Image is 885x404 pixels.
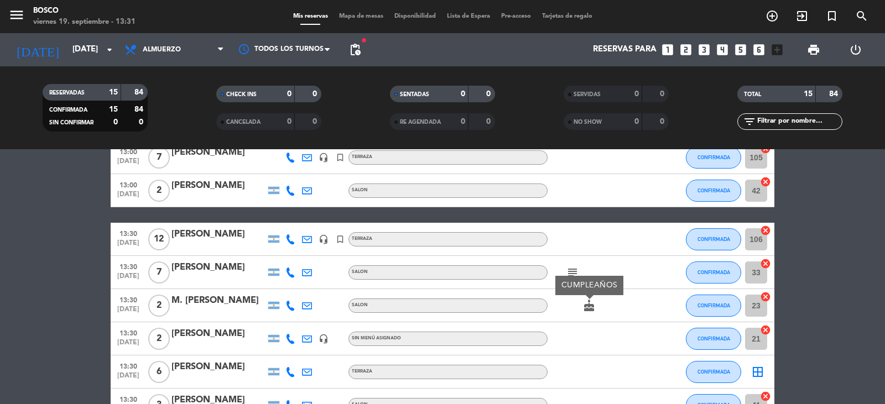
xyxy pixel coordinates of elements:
[352,188,368,192] span: SALON
[566,266,579,279] i: subject
[752,43,766,57] i: looks_6
[171,360,265,374] div: [PERSON_NAME]
[114,158,142,170] span: [DATE]
[697,369,730,375] span: CONFIRMADA
[171,260,265,275] div: [PERSON_NAME]
[8,7,25,27] button: menu
[849,43,862,56] i: power_settings_new
[760,324,771,335] i: cancel
[825,9,839,23] i: turned_in_not
[114,326,142,339] span: 13:30
[134,106,145,113] strong: 84
[226,119,261,125] span: CANCELADA
[770,43,784,57] i: add_box
[139,118,145,126] strong: 0
[114,339,142,351] span: [DATE]
[804,90,813,98] strong: 15
[143,46,181,54] span: Almuerzo
[486,90,493,98] strong: 0
[634,90,639,98] strong: 0
[766,9,779,23] i: add_circle_outline
[574,119,602,125] span: NO SHOW
[114,260,142,272] span: 13:30
[226,92,257,97] span: CHECK INS
[679,43,693,57] i: looks_two
[114,293,142,306] span: 13:30
[114,191,142,203] span: [DATE]
[109,88,118,96] strong: 15
[114,145,142,158] span: 13:00
[756,116,842,128] input: Filtrar por nombre...
[760,291,771,302] i: cancel
[660,118,667,125] strong: 0
[109,106,118,113] strong: 15
[574,92,601,97] span: SERVIDAS
[760,176,771,187] i: cancel
[697,236,730,242] span: CONFIRMADA
[686,328,741,350] button: CONFIRMADA
[582,299,596,312] i: cake
[733,43,748,57] i: looks_5
[114,239,142,252] span: [DATE]
[660,43,675,57] i: looks_one
[760,258,771,269] i: cancel
[461,118,465,125] strong: 0
[171,145,265,160] div: [PERSON_NAME]
[352,270,368,274] span: SALON
[148,228,170,250] span: 12
[537,13,598,19] span: Tarjetas de regalo
[8,38,67,62] i: [DATE]
[829,90,840,98] strong: 84
[352,155,372,159] span: TERRAZA
[593,45,657,55] span: Reservas para
[319,334,329,344] i: headset_mic
[171,293,265,308] div: M. [PERSON_NAME]
[660,90,667,98] strong: 0
[352,336,401,340] span: Sin menú asignado
[697,187,730,193] span: CONFIRMADA
[389,13,441,19] span: Disponibilidad
[461,90,465,98] strong: 0
[400,92,429,97] span: SENTADAS
[441,13,496,19] span: Lista de Espera
[697,335,730,342] span: CONFIRMADA
[335,153,345,162] i: turned_in_not
[334,13,389,19] span: Mapa de mesas
[697,154,730,160] span: CONFIRMADA
[348,43,362,56] span: pending_actions
[319,153,329,162] i: headset_mic
[744,92,761,97] span: TOTAL
[313,90,319,98] strong: 0
[352,237,372,241] span: TERRAZA
[697,43,711,57] i: looks_3
[114,359,142,372] span: 13:30
[697,302,730,308] span: CONFIRMADA
[148,328,170,350] span: 2
[287,90,291,98] strong: 0
[361,37,367,44] span: fiber_manual_record
[171,227,265,242] div: [PERSON_NAME]
[114,372,142,385] span: [DATE]
[148,180,170,202] span: 2
[313,118,319,125] strong: 0
[400,119,441,125] span: RE AGENDADA
[49,107,87,113] span: CONFIRMADA
[835,33,877,66] div: LOG OUT
[148,261,170,284] span: 7
[715,43,730,57] i: looks_4
[49,90,85,96] span: RESERVADAS
[103,43,116,56] i: arrow_drop_down
[148,361,170,383] span: 6
[148,146,170,169] span: 7
[486,118,493,125] strong: 0
[171,327,265,341] div: [PERSON_NAME]
[288,13,334,19] span: Mis reservas
[686,228,741,250] button: CONFIRMADA
[686,146,741,169] button: CONFIRMADA
[49,120,93,125] span: SIN CONFIRMAR
[686,180,741,202] button: CONFIRMADA
[287,118,291,125] strong: 0
[114,272,142,285] span: [DATE]
[114,178,142,191] span: 13:00
[171,179,265,193] div: [PERSON_NAME]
